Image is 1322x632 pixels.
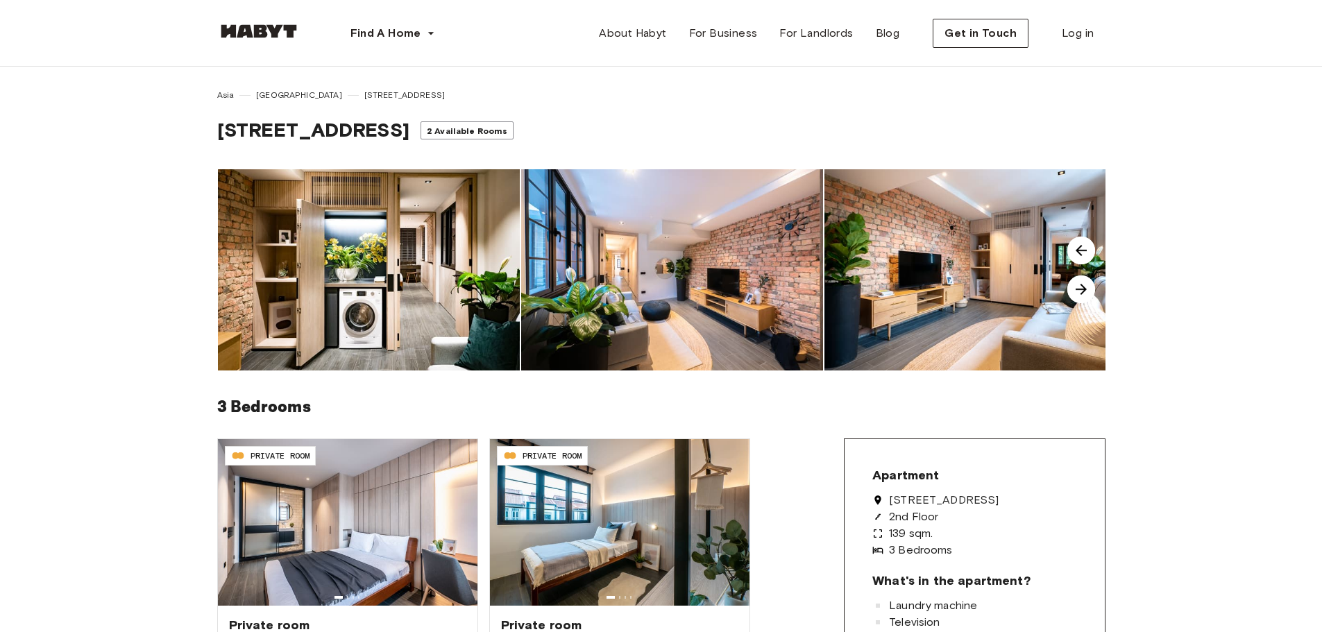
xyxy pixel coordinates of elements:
span: 2nd Floor [889,511,938,522]
img: image-carousel-arrow [1067,275,1095,303]
h6: 3 Bedrooms [217,393,1105,422]
span: Television [889,617,940,628]
span: Get in Touch [944,25,1017,42]
span: Asia [217,89,235,101]
span: [STREET_ADDRESS] [364,89,445,101]
span: Log in [1062,25,1094,42]
span: 139 sqm. [889,528,933,539]
img: image [218,169,520,370]
a: For Landlords [768,19,864,47]
img: image-carousel-arrow [1067,237,1095,264]
span: 3 Bedrooms [889,545,953,556]
a: Log in [1051,19,1105,47]
span: PRIVATE ROOM [251,450,310,462]
img: image [521,169,823,370]
a: Blog [865,19,911,47]
img: Image of the room [218,439,477,606]
button: Get in Touch [933,19,1028,48]
span: For Landlords [779,25,853,42]
a: For Business [678,19,769,47]
a: About Habyt [588,19,677,47]
span: PRIVATE ROOM [523,450,582,462]
img: Image of the room [490,439,749,606]
span: [GEOGRAPHIC_DATA] [256,89,342,101]
img: image [824,169,1126,370]
span: [STREET_ADDRESS] [889,495,999,506]
span: About Habyt [599,25,666,42]
span: [STREET_ADDRESS] [217,118,409,142]
span: Apartment [872,467,939,484]
span: 2 Available Rooms [427,126,508,136]
span: What's in the apartment? [872,572,1031,589]
span: For Business [689,25,758,42]
button: Find A Home [339,19,446,47]
span: Laundry machine [889,600,977,611]
span: Blog [876,25,900,42]
img: Habyt [217,24,300,38]
span: Find A Home [350,25,421,42]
